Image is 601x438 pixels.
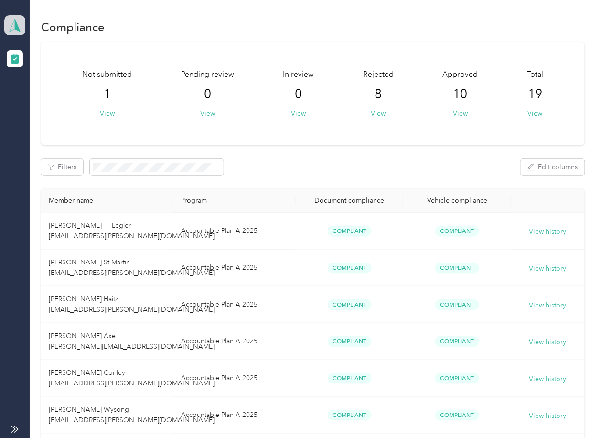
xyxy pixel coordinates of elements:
[173,323,296,360] td: Accountable Plan A 2025
[41,22,105,32] h1: Compliance
[173,213,296,250] td: Accountable Plan A 2025
[204,87,211,102] span: 0
[521,159,585,175] button: Edit columns
[547,384,601,438] iframe: Everlance-gr Chat Button Frame
[363,69,394,80] span: Rejected
[528,109,543,119] button: View
[173,250,296,286] td: Accountable Plan A 2025
[529,227,567,237] button: View history
[49,332,215,350] span: [PERSON_NAME] Axe [PERSON_NAME][EMAIL_ADDRESS][DOMAIN_NAME]
[529,300,567,311] button: View history
[328,263,372,274] span: Compliant
[529,337,567,348] button: View history
[49,258,215,277] span: [PERSON_NAME] St Martin [EMAIL_ADDRESS][PERSON_NAME][DOMAIN_NAME]
[83,69,132,80] span: Not submitted
[295,87,302,102] span: 0
[104,87,111,102] span: 1
[371,109,386,119] button: View
[529,411,567,421] button: View history
[435,226,479,237] span: Compliant
[200,109,215,119] button: View
[435,410,479,421] span: Compliant
[528,87,542,102] span: 19
[41,189,173,213] th: Member name
[41,159,83,175] button: Filters
[443,69,478,80] span: Approved
[303,197,396,205] div: Document compliance
[49,295,215,314] span: [PERSON_NAME] Haitz [EMAIL_ADDRESS][PERSON_NAME][DOMAIN_NAME]
[328,336,372,347] span: Compliant
[527,69,543,80] span: Total
[49,369,215,387] span: [PERSON_NAME] Conley [EMAIL_ADDRESS][PERSON_NAME][DOMAIN_NAME]
[435,373,479,384] span: Compliant
[49,405,215,424] span: [PERSON_NAME] Wysong [EMAIL_ADDRESS][PERSON_NAME][DOMAIN_NAME]
[173,286,296,323] td: Accountable Plan A 2025
[173,397,296,434] td: Accountable Plan A 2025
[173,189,296,213] th: Program
[529,374,567,384] button: View history
[328,226,372,237] span: Compliant
[328,410,372,421] span: Compliant
[328,373,372,384] span: Compliant
[291,109,306,119] button: View
[100,109,115,119] button: View
[49,221,215,240] span: [PERSON_NAME] Legler [EMAIL_ADDRESS][PERSON_NAME][DOMAIN_NAME]
[181,69,234,80] span: Pending review
[453,87,468,102] span: 10
[453,109,468,119] button: View
[435,263,479,274] span: Compliant
[411,197,503,205] div: Vehicle compliance
[435,336,479,347] span: Compliant
[529,263,567,274] button: View history
[173,360,296,397] td: Accountable Plan A 2025
[328,299,372,310] span: Compliant
[435,299,479,310] span: Compliant
[283,69,314,80] span: In review
[375,87,382,102] span: 8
